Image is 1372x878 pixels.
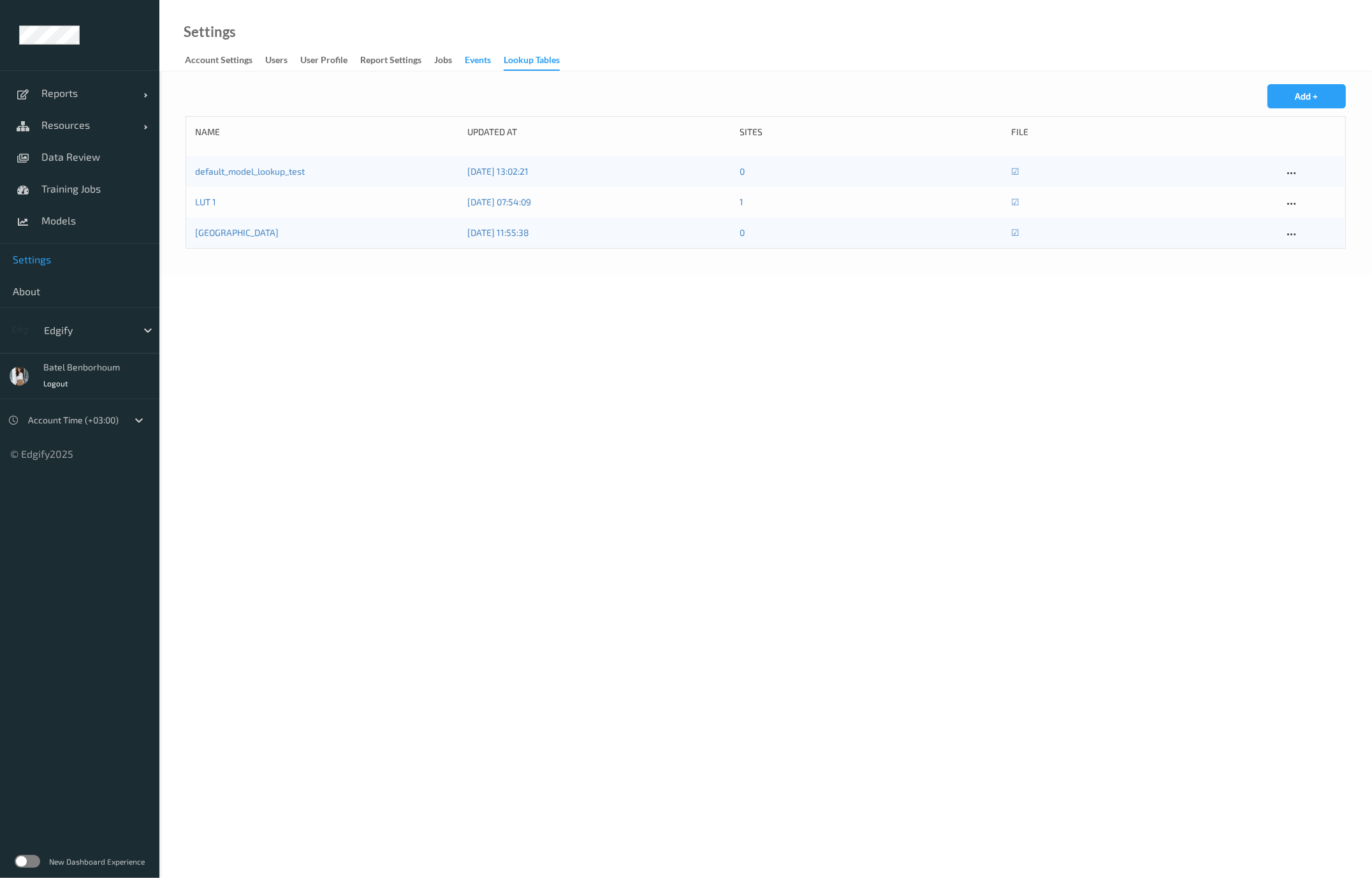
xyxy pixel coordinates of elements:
[195,166,305,177] a: default_model_lookup_test
[504,52,573,71] a: Lookup Tables
[1267,91,1346,101] a: Add +
[465,54,491,70] div: events
[265,52,300,70] a: users
[360,54,421,70] div: Report Settings
[504,54,560,71] div: Lookup Tables
[467,126,731,138] div: Updated At
[185,52,265,70] a: Account Settings
[1012,166,1020,177] a: ☑
[195,227,279,238] a: [GEOGRAPHIC_DATA]
[465,52,504,70] a: events
[1012,227,1020,238] a: ☑
[434,52,465,70] a: Jobs
[300,52,360,70] a: User Profile
[740,166,745,177] a: 0
[467,196,531,207] a: [DATE] 07:54:09
[185,54,252,70] div: Account Settings
[1012,196,1020,207] a: ☑
[184,26,236,38] a: Settings
[300,54,347,70] div: User Profile
[740,196,743,207] a: 1
[434,54,452,70] div: Jobs
[265,54,288,70] div: users
[467,227,529,238] a: [DATE] 11:55:38
[1012,126,1275,138] div: File
[467,166,529,177] a: [DATE] 13:02:21
[740,227,745,238] a: 0
[195,126,458,138] div: Name
[195,196,216,207] a: LUT 1
[1267,84,1346,108] button: Add +
[740,126,1003,138] div: Sites
[360,52,434,70] a: Report Settings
